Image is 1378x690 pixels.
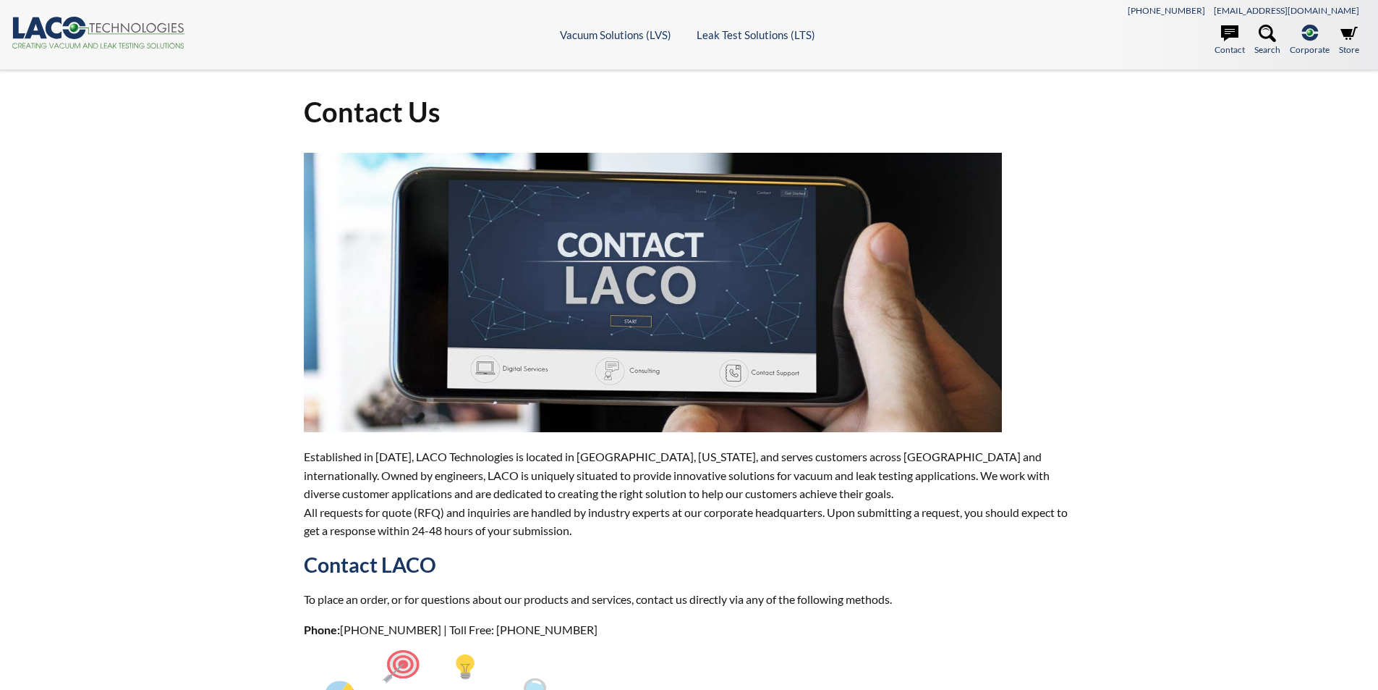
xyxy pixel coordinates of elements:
[1214,5,1359,16] a: [EMAIL_ADDRESS][DOMAIN_NAME]
[1254,25,1280,56] a: Search
[304,552,436,577] strong: Contact LACO
[304,620,1075,639] p: [PHONE_NUMBER] | Toll Free: [PHONE_NUMBER]
[304,623,340,636] strong: Phone:
[304,590,1075,609] p: To place an order, or for questions about our products and services, contact us directly via any ...
[1128,5,1205,16] a: [PHONE_NUMBER]
[1215,25,1245,56] a: Contact
[1339,25,1359,56] a: Store
[304,447,1075,540] p: Established in [DATE], LACO Technologies is located in [GEOGRAPHIC_DATA], [US_STATE], and serves ...
[304,153,1002,432] img: ContactUs.jpg
[697,28,815,41] a: Leak Test Solutions (LTS)
[304,94,1075,130] h1: Contact Us
[1290,43,1330,56] span: Corporate
[560,28,671,41] a: Vacuum Solutions (LVS)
